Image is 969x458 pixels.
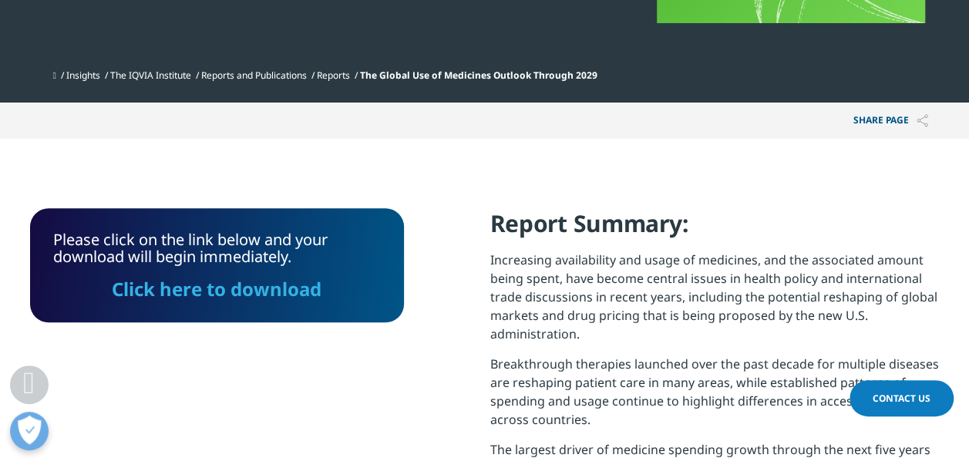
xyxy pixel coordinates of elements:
p: Share PAGE [842,103,940,139]
span: Contact Us [873,392,930,405]
a: Contact Us [850,380,954,416]
div: Please click on the link below and your download will begin immediately. [53,231,381,299]
img: Share PAGE [917,114,928,127]
a: Click here to download [112,276,321,301]
p: Increasing availability and usage of medicines, and the associated amount being spent, have becom... [490,251,940,355]
a: Reports [317,69,350,82]
p: Breakthrough therapies launched over the past decade for multiple diseases are reshaping patient ... [490,355,940,440]
h4: Report Summary: [490,208,940,251]
button: Share PAGEShare PAGE [842,103,940,139]
a: Insights [66,69,100,82]
span: The Global Use of Medicines Outlook Through 2029 [360,69,597,82]
a: Reports and Publications [201,69,307,82]
a: The IQVIA Institute [110,69,191,82]
button: Ouvrir le centre de préférences [10,412,49,450]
